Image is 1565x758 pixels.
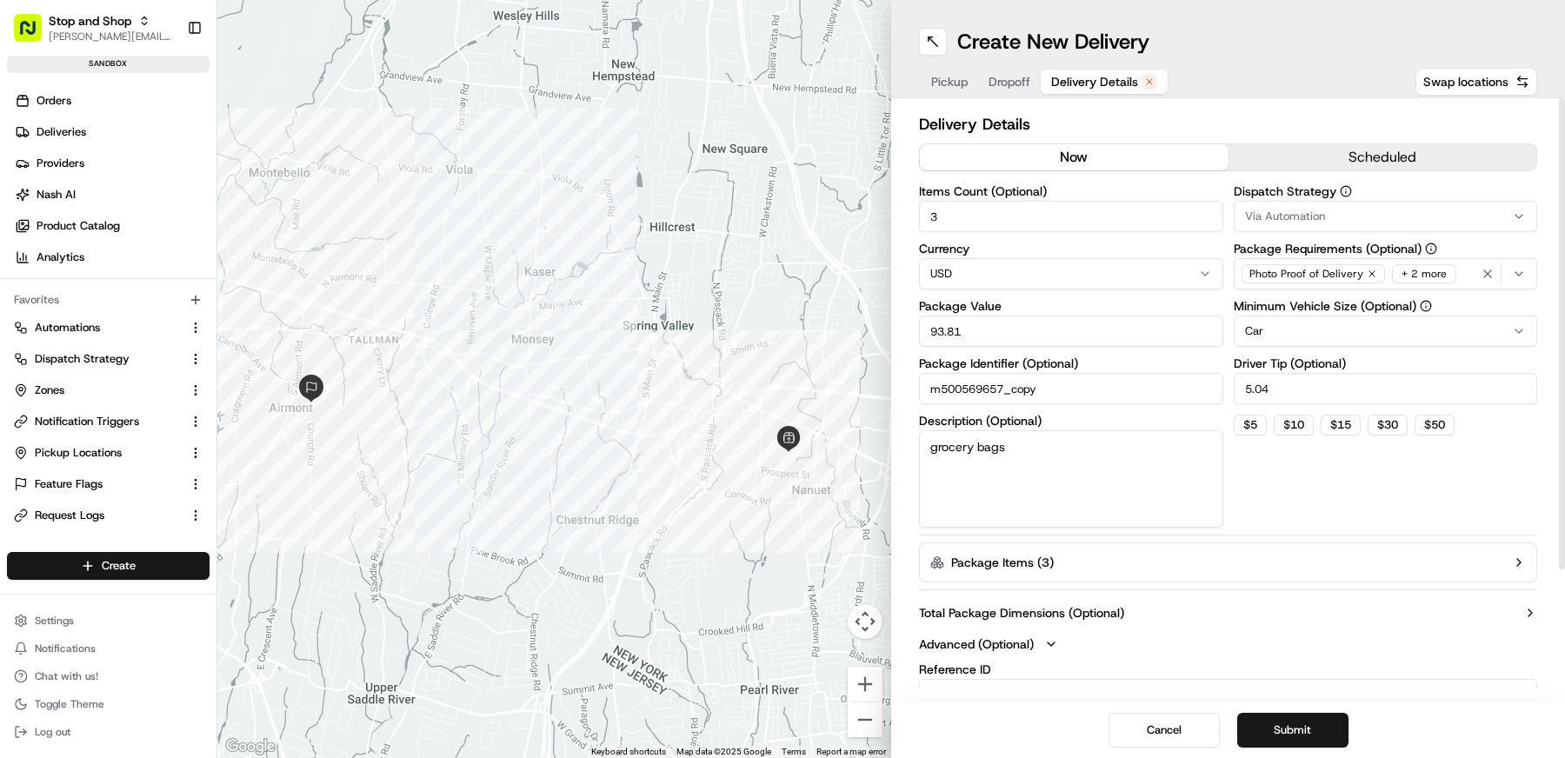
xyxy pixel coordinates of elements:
[931,73,968,90] span: Pickup
[919,243,1223,255] label: Currency
[1340,185,1352,197] button: Dispatch Strategy
[1234,201,1538,232] button: Via Automation
[222,735,279,758] img: Google
[14,476,182,492] a: Feature Flags
[1234,415,1267,436] button: $5
[35,320,100,336] span: Automations
[1234,300,1538,312] label: Minimum Vehicle Size (Optional)
[35,669,98,683] span: Chat with us!
[37,187,76,203] span: Nash AI
[919,300,1223,312] label: Package Value
[35,351,130,367] span: Dispatch Strategy
[1249,267,1363,281] span: Photo Proof of Delivery
[848,604,882,639] button: Map camera controls
[919,185,1223,197] label: Items Count (Optional)
[919,604,1124,622] label: Total Package Dimensions (Optional)
[35,445,122,461] span: Pickup Locations
[1229,144,1537,170] button: scheduled
[919,663,1537,675] label: Reference ID
[7,376,210,404] button: Zones
[1234,357,1538,369] label: Driver Tip (Optional)
[14,508,182,523] a: Request Logs
[848,702,882,737] button: Zoom out
[7,439,210,467] button: Pickup Locations
[7,692,210,716] button: Toggle Theme
[919,415,1223,427] label: Description (Optional)
[1051,73,1138,90] span: Delivery Details
[14,351,182,367] a: Dispatch Strategy
[7,118,216,146] a: Deliveries
[7,56,210,73] div: sandbox
[919,357,1223,369] label: Package Identifier (Optional)
[919,542,1537,582] button: Package Items (3)
[1415,415,1455,436] button: $50
[37,93,71,109] span: Orders
[919,679,1537,710] input: Enter reference ID
[919,112,1537,136] h2: Delivery Details
[1423,73,1508,90] span: Swap locations
[1245,209,1325,224] span: Via Automation
[37,156,84,171] span: Providers
[989,73,1030,90] span: Dropoff
[7,212,216,240] a: Product Catalog
[49,12,131,30] button: Stop and Shop
[676,747,771,756] span: Map data ©2025 Google
[7,345,210,373] button: Dispatch Strategy
[1274,415,1314,436] button: $10
[7,243,216,271] a: Analytics
[35,508,104,523] span: Request Logs
[222,735,279,758] a: Open this area in Google Maps (opens a new window)
[919,373,1223,404] input: Enter package identifier
[102,558,136,574] span: Create
[7,286,210,314] div: Favorites
[35,697,104,711] span: Toggle Theme
[35,725,70,739] span: Log out
[7,470,210,498] button: Feature Flags
[848,667,882,701] button: Zoom in
[1415,68,1537,96] button: Swap locations
[35,614,74,628] span: Settings
[951,554,1054,571] label: Package Items ( 3 )
[7,502,210,529] button: Request Logs
[35,642,96,655] span: Notifications
[1368,415,1408,436] button: $30
[7,150,216,177] a: Providers
[1234,185,1538,197] label: Dispatch Strategy
[1420,300,1432,312] button: Minimum Vehicle Size (Optional)
[14,320,182,336] a: Automations
[14,382,182,398] a: Zones
[1234,258,1538,289] button: Photo Proof of Delivery+ 2 more
[14,445,182,461] a: Pickup Locations
[919,316,1223,347] input: Enter package value
[49,30,173,43] button: [PERSON_NAME][EMAIL_ADDRESS][DOMAIN_NAME]
[591,746,666,758] button: Keyboard shortcuts
[7,636,210,661] button: Notifications
[816,747,886,756] a: Report a map error
[1392,264,1456,283] div: + 2 more
[7,608,210,633] button: Settings
[7,720,210,744] button: Log out
[1425,243,1437,255] button: Package Requirements (Optional)
[919,604,1537,622] button: Total Package Dimensions (Optional)
[1237,713,1349,748] button: Submit
[782,747,806,756] a: Terms
[1109,713,1220,748] button: Cancel
[14,414,182,429] a: Notification Triggers
[919,430,1223,528] textarea: grocery bags
[35,476,103,492] span: Feature Flags
[1321,415,1361,436] button: $15
[1234,373,1538,404] input: Enter driver tip amount
[37,124,86,140] span: Deliveries
[7,408,210,436] button: Notification Triggers
[919,201,1223,232] input: Enter number of items
[1234,243,1538,255] label: Package Requirements (Optional)
[35,382,64,398] span: Zones
[7,181,216,209] a: Nash AI
[920,144,1229,170] button: now
[7,87,216,115] a: Orders
[919,635,1537,653] button: Advanced (Optional)
[7,7,180,49] button: Stop and Shop[PERSON_NAME][EMAIL_ADDRESS][DOMAIN_NAME]
[7,314,210,342] button: Automations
